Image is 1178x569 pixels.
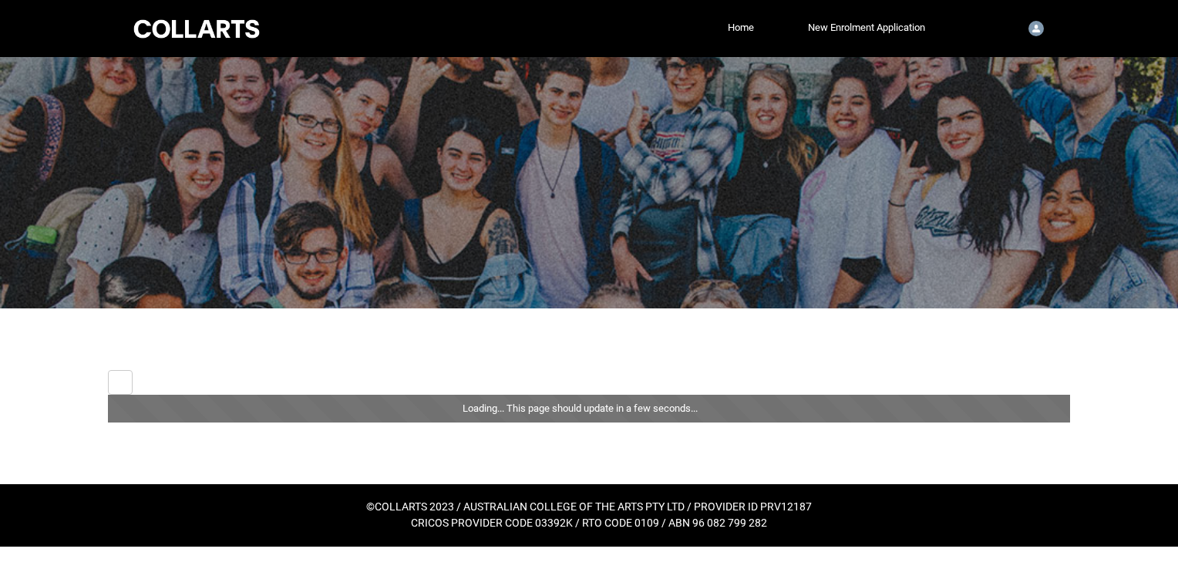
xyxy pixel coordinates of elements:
button: User Profile Student.eta.20241829 [1025,15,1048,39]
a: Home [724,16,758,39]
button: Back [108,370,133,395]
img: Student.eta.20241829 [1028,21,1044,36]
a: New Enrolment Application [804,16,929,39]
div: Loading... This page should update in a few seconds... [108,395,1070,423]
